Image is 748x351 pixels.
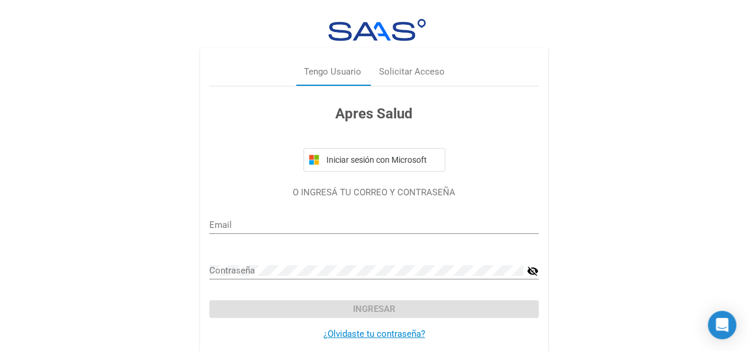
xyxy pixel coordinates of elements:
div: Tengo Usuario [304,65,361,79]
a: ¿Olvidaste tu contraseña? [323,329,425,339]
button: Iniciar sesión con Microsoft [303,148,445,172]
h3: Apres Salud [209,103,539,124]
span: Iniciar sesión con Microsoft [324,155,440,165]
p: O INGRESÁ TU CORREO Y CONTRASEÑA [209,186,539,199]
div: Open Intercom Messenger [708,311,736,339]
span: Ingresar [353,304,396,314]
button: Ingresar [209,300,539,318]
mat-icon: visibility_off [527,264,539,278]
div: Solicitar Acceso [379,65,445,79]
